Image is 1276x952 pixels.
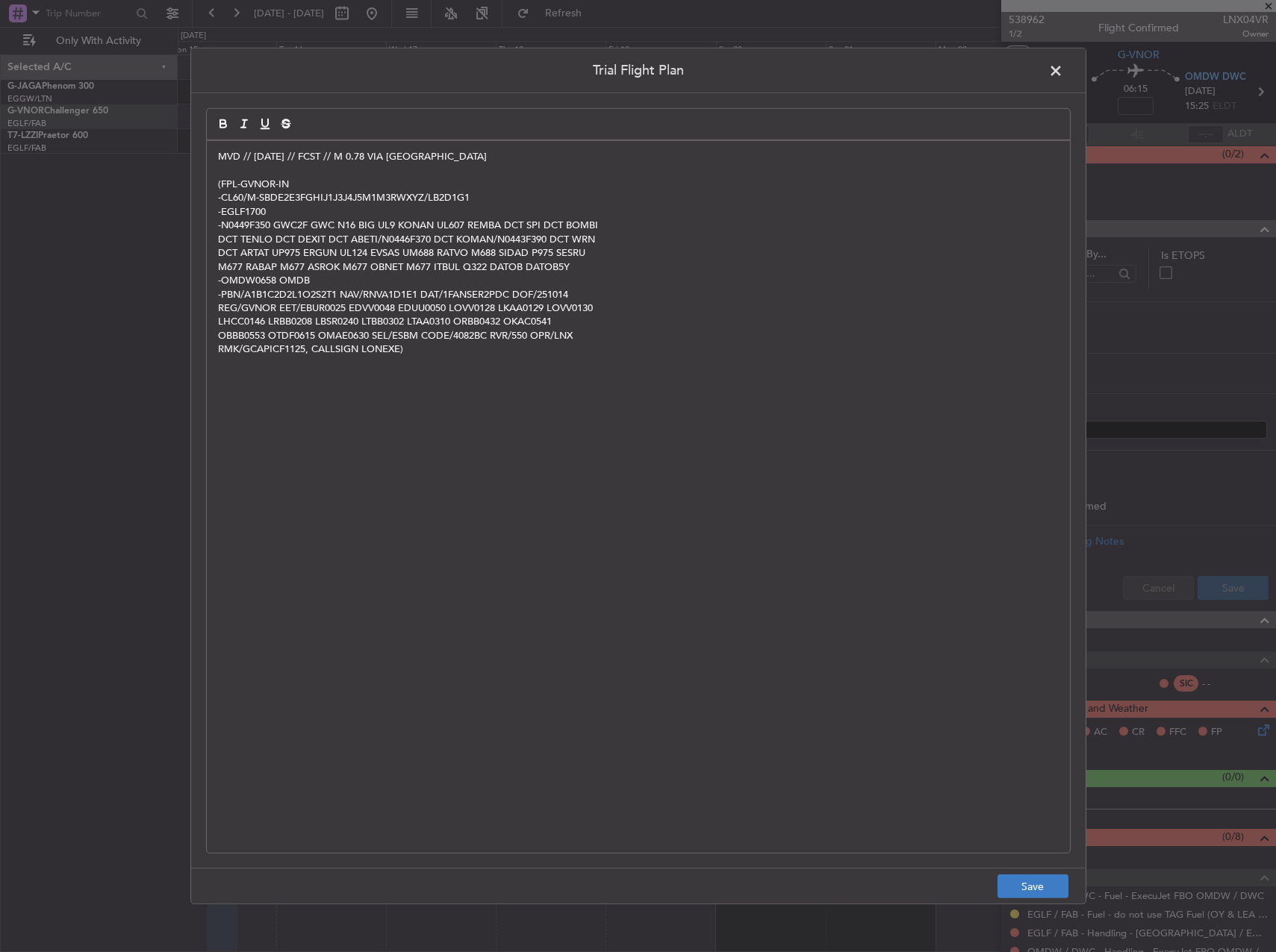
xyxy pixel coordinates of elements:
p: OBBB0553 OTDF0615 OMAE0630 SEL/ESBM CODE/4082BC RVR/550 OPR/LNX [218,329,1059,342]
p: M677 RABAP M677 ASROK M677 OBNET M677 ITBUL Q322 DATOB DATOB5Y [218,260,1059,273]
p: DCT ARTAT UP975 ERGUN UL124 EVSAS UM688 RATVO M688 SIDAD P975 SESRU [218,246,1059,260]
p: -OMDW0658 OMDB [218,274,1059,287]
p: DCT TENLO DCT DEXIT DCT ABETI/N0446F370 DCT KOMAN/N0443F390 DCT WRN [218,233,1059,246]
p: LHCC0146 LRBB0208 LBSR0240 LTBB0302 LTAA0310 ORBB0432 OKAC0541 [218,315,1059,328]
p: RMK/GCAPICF1125, CALLSIGN LONEXE) [218,342,1059,356]
p: -PBN/A1B1C2D2L1O2S2T1 NAV/RNVA1D1E1 DAT/1FANSER2PDC DOF/251014 [218,287,1059,301]
p: REG/GVNOR EET/EBUR0025 EDVV0048 EDUU0050 LOVV0128 LKAA0129 LOVV0130 [218,301,1059,315]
